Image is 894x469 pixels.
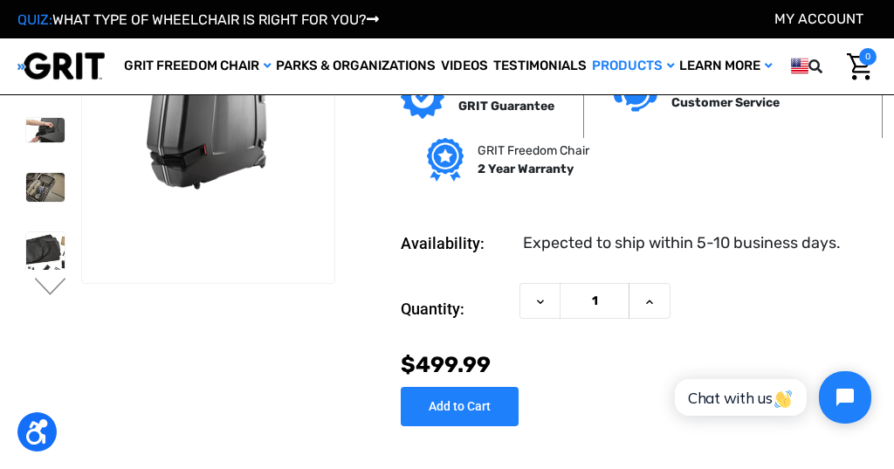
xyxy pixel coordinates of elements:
a: Testimonials [491,38,589,94]
img: Hard-Shell Travel Case 2.0 by BWI [26,232,65,278]
strong: 2 Year Warranty [478,162,574,176]
a: Learn More [677,38,774,94]
a: Account [774,10,863,27]
img: GRIT All-Terrain Wheelchair and Mobility Equipment [17,52,105,80]
dd: Expected to ship within 5-10 business days. [523,231,841,255]
img: Hard-Shell Travel Case 2.0 by BWI [82,42,334,205]
img: Hard-Shell Travel Case 2.0 by BWI [26,173,65,202]
strong: Customer Service [671,95,780,110]
img: Grit freedom [427,138,463,182]
a: QUIZ:WHAT TYPE OF WHEELCHAIR IS RIGHT FOR YOU? [17,11,379,28]
dt: Availability: [401,231,511,255]
span: QUIZ: [17,11,52,28]
a: Products [589,38,677,94]
a: Cart with 0 items [842,48,877,85]
img: us.png [791,55,808,77]
a: Videos [438,38,491,94]
img: Cart [847,53,872,80]
p: GRIT Freedom Chair [478,141,589,160]
span: $499.99 [401,352,491,377]
input: Search [834,48,842,85]
strong: GRIT Guarantee [458,99,554,114]
a: Parks & Organizations [273,38,438,94]
img: Hard-Shell Travel Case 2.0 by BWI [26,118,65,143]
img: GRIT Guarantee [401,75,444,119]
iframe: Tidio Chat [656,356,886,438]
a: GRIT Freedom Chair [121,38,273,94]
span: 0 [859,48,877,66]
button: Go to slide 2 of 2 [32,278,69,299]
label: Quantity: [401,283,511,335]
input: Add to Cart [401,387,519,426]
